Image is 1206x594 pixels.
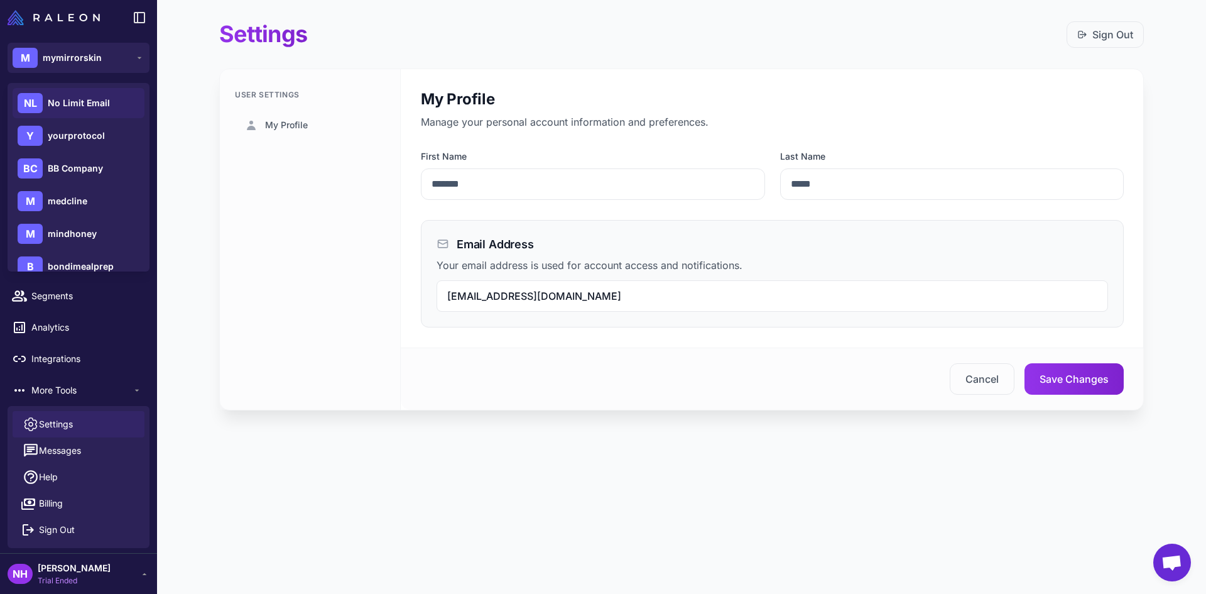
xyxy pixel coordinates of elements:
[421,89,1124,109] h2: My Profile
[38,561,111,575] span: [PERSON_NAME]
[13,48,38,68] div: M
[1077,27,1133,42] a: Sign Out
[48,227,97,241] span: mindhoney
[18,126,43,146] div: Y
[31,383,132,397] span: More Tools
[43,51,102,65] span: mymirrorskin
[48,162,103,175] span: BB Company
[235,89,385,101] div: User Settings
[13,437,144,464] button: Messages
[13,517,144,543] button: Sign Out
[18,224,43,244] div: M
[265,118,308,132] span: My Profile
[38,575,111,586] span: Trial Ended
[31,352,142,366] span: Integrations
[437,258,1108,273] p: Your email address is used for account access and notifications.
[48,129,105,143] span: yourprotocol
[5,314,152,341] a: Analytics
[5,251,152,278] a: Calendar
[457,236,534,253] h3: Email Address
[13,464,144,490] a: Help
[5,189,152,215] a: Email Design
[447,290,621,302] span: [EMAIL_ADDRESS][DOMAIN_NAME]
[18,256,43,277] div: B
[8,10,105,25] a: Raleon Logo
[8,10,100,25] img: Raleon Logo
[31,289,142,303] span: Segments
[1153,544,1191,581] div: Open chat
[235,111,385,140] a: My Profile
[8,564,33,584] div: NH
[18,191,43,211] div: M
[1067,21,1144,48] button: Sign Out
[48,194,87,208] span: medcline
[1024,363,1124,395] button: Save Changes
[39,497,63,510] span: Billing
[18,93,43,113] div: NL
[39,470,58,484] span: Help
[5,346,152,372] a: Integrations
[39,417,73,431] span: Settings
[780,150,1124,163] label: Last Name
[48,260,114,273] span: bondimealprep
[421,150,765,163] label: First Name
[8,43,149,73] button: Mmymirrorskin
[18,158,43,179] div: BC
[950,363,1014,395] button: Cancel
[39,444,81,458] span: Messages
[5,283,152,309] a: Segments
[5,220,152,246] a: Campaigns
[39,523,75,537] span: Sign Out
[5,157,152,184] a: Knowledge
[5,126,152,152] a: Chats
[48,96,110,110] span: No Limit Email
[219,20,307,48] h1: Settings
[31,321,142,334] span: Analytics
[421,114,1124,129] p: Manage your personal account information and preferences.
